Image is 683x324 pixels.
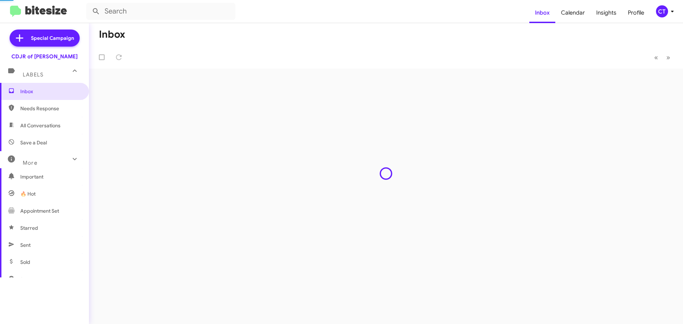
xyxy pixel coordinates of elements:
button: Next [662,50,674,65]
span: Important [20,173,81,180]
span: Labels [23,71,43,78]
nav: Page navigation example [650,50,674,65]
h1: Inbox [99,29,125,40]
span: Sold Responded [20,276,58,283]
div: CT [656,5,668,17]
a: Inbox [529,2,555,23]
span: All Conversations [20,122,60,129]
span: Save a Deal [20,139,47,146]
span: Needs Response [20,105,81,112]
a: Calendar [555,2,591,23]
span: « [654,53,658,62]
a: Insights [591,2,622,23]
a: Special Campaign [10,30,80,47]
div: CDJR of [PERSON_NAME] [11,53,78,60]
a: Profile [622,2,650,23]
span: » [666,53,670,62]
span: Starred [20,224,38,232]
span: Appointment Set [20,207,59,214]
span: Inbox [20,88,81,95]
button: CT [650,5,675,17]
input: Search [86,3,235,20]
button: Previous [650,50,662,65]
span: Sent [20,241,31,249]
span: More [23,160,37,166]
span: Special Campaign [31,34,74,42]
span: 🔥 Hot [20,190,36,197]
span: Sold [20,259,30,266]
